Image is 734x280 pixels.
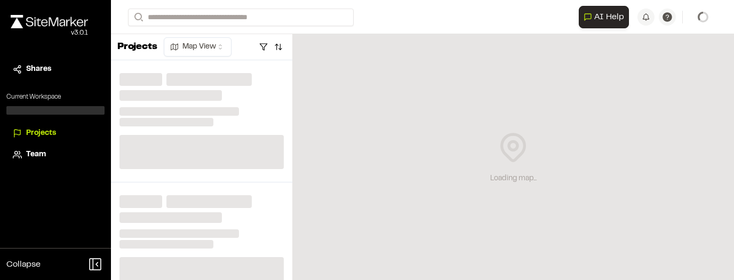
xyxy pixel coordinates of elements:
[490,173,537,185] div: Loading map...
[579,6,633,28] div: Open AI Assistant
[128,9,147,26] button: Search
[11,28,88,38] div: Oh geez...please don't...
[13,63,98,75] a: Shares
[13,149,98,161] a: Team
[6,258,41,271] span: Collapse
[26,127,56,139] span: Projects
[13,127,98,139] a: Projects
[26,149,46,161] span: Team
[6,92,105,102] p: Current Workspace
[594,11,624,23] span: AI Help
[26,63,51,75] span: Shares
[117,40,157,54] p: Projects
[579,6,629,28] button: Open AI Assistant
[11,15,88,28] img: rebrand.png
